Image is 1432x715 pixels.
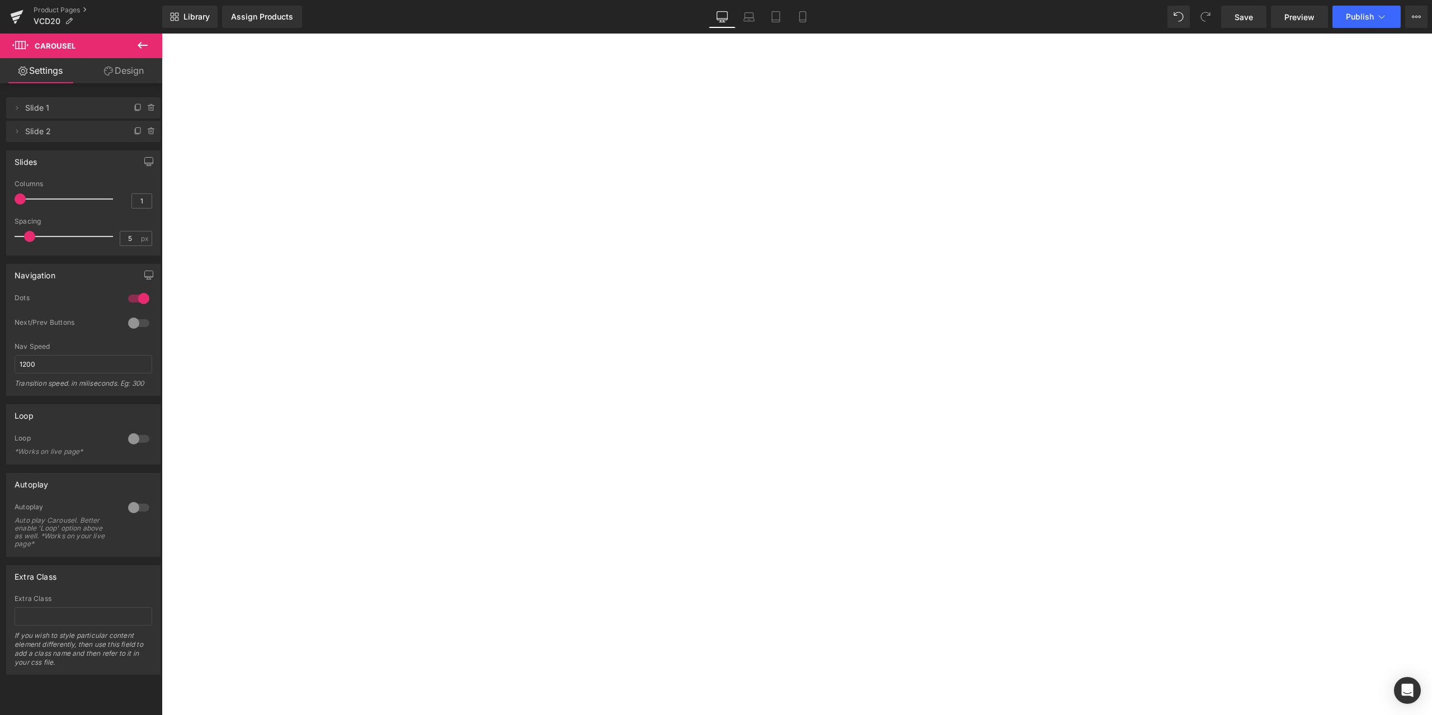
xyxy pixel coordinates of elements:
div: *Works on live page* [15,448,115,456]
div: Transition speed. in miliseconds. Eg: 300 [15,379,152,395]
a: Mobile [789,6,816,28]
div: Next/Prev Buttons [15,318,117,330]
span: Slide 2 [25,121,119,142]
a: Design [83,58,164,83]
div: Nav Speed [15,343,152,351]
span: Preview [1284,11,1315,23]
div: Autoplay [15,503,117,514]
span: Library [183,12,210,22]
div: Dots [15,293,117,305]
button: Undo [1167,6,1190,28]
button: Redo [1194,6,1217,28]
div: Columns [15,180,152,188]
a: New Library [162,6,218,28]
span: Save [1235,11,1253,23]
span: Slide 1 [25,97,119,119]
span: Carousel [35,41,76,50]
div: Open Intercom Messenger [1394,677,1421,704]
div: If you wish to style particular content element differently, then use this field to add a class n... [15,631,152,674]
div: Auto play Carousel. Better enable 'Loop' option above as well. *Works on your live page* [15,517,115,548]
span: VCD20 [34,17,60,26]
div: Extra Class [15,595,152,603]
button: More [1405,6,1428,28]
a: Preview [1271,6,1328,28]
button: Publish [1332,6,1401,28]
a: Tablet [762,6,789,28]
div: Loop [15,405,34,420]
div: Navigation [15,264,55,280]
a: Product Pages [34,6,162,15]
div: Loop [15,434,117,446]
div: Extra Class [15,566,56,581]
a: Laptop [736,6,762,28]
a: Desktop [709,6,736,28]
span: Publish [1346,12,1374,21]
div: Assign Products [231,12,293,21]
div: Slides [15,151,37,167]
div: Autoplay [15,473,48,489]
div: Spacing [15,217,152,225]
span: px [141,235,150,242]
